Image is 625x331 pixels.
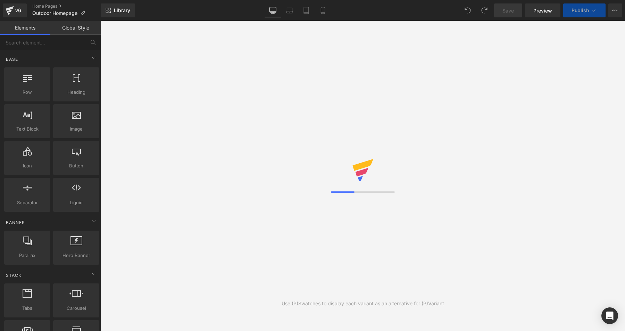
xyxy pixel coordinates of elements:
span: Separator [6,199,48,206]
span: Row [6,89,48,96]
span: Outdoor Homepage [32,10,77,16]
span: Publish [572,8,589,13]
a: Preview [525,3,560,17]
div: Use (P)Swatches to display each variant as an alternative for (P)Variant [282,300,444,307]
span: Carousel [55,305,97,312]
span: Banner [5,219,26,226]
a: Laptop [281,3,298,17]
span: Text Block [6,125,48,133]
button: More [608,3,622,17]
span: Tabs [6,305,48,312]
button: Undo [461,3,475,17]
span: Preview [533,7,552,14]
button: Redo [477,3,491,17]
span: Button [55,162,97,169]
span: Parallax [6,252,48,259]
a: Tablet [298,3,315,17]
a: Mobile [315,3,331,17]
span: Icon [6,162,48,169]
div: Open Intercom Messenger [601,307,618,324]
span: Heading [55,89,97,96]
span: Image [55,125,97,133]
div: v6 [14,6,23,15]
span: Library [114,7,130,14]
a: Global Style [50,21,101,35]
span: Save [502,7,514,14]
a: Desktop [265,3,281,17]
span: Hero Banner [55,252,97,259]
span: Base [5,56,19,63]
a: v6 [3,3,27,17]
button: Publish [563,3,606,17]
span: Stack [5,272,22,279]
a: Home Pages [32,3,101,9]
span: Liquid [55,199,97,206]
a: New Library [101,3,135,17]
